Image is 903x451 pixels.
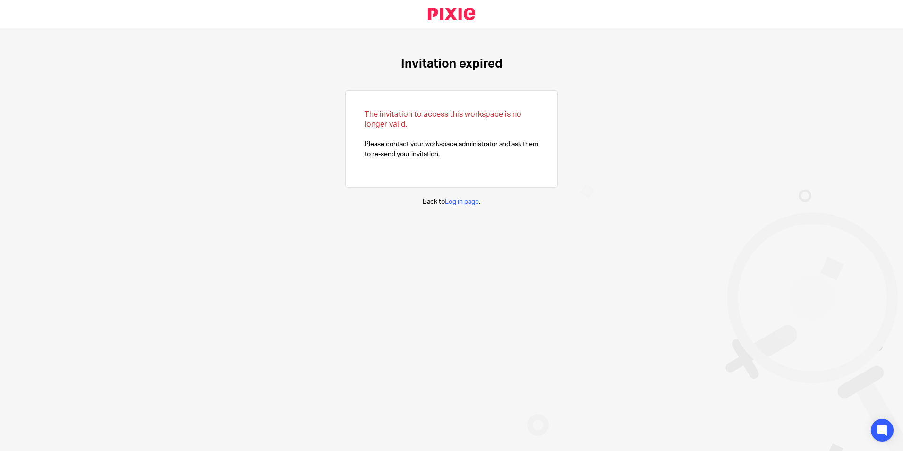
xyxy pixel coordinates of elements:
[401,57,503,71] h1: Invitation expired
[445,199,479,205] a: Log in page
[739,25,858,35] p: The invitation token provided is not valid!
[423,197,480,207] p: Back to .
[365,111,521,128] span: The invitation to access this workspace is no longer valid.
[365,110,538,159] p: Please contact your workspace administrator and ask them to re-send your invitation.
